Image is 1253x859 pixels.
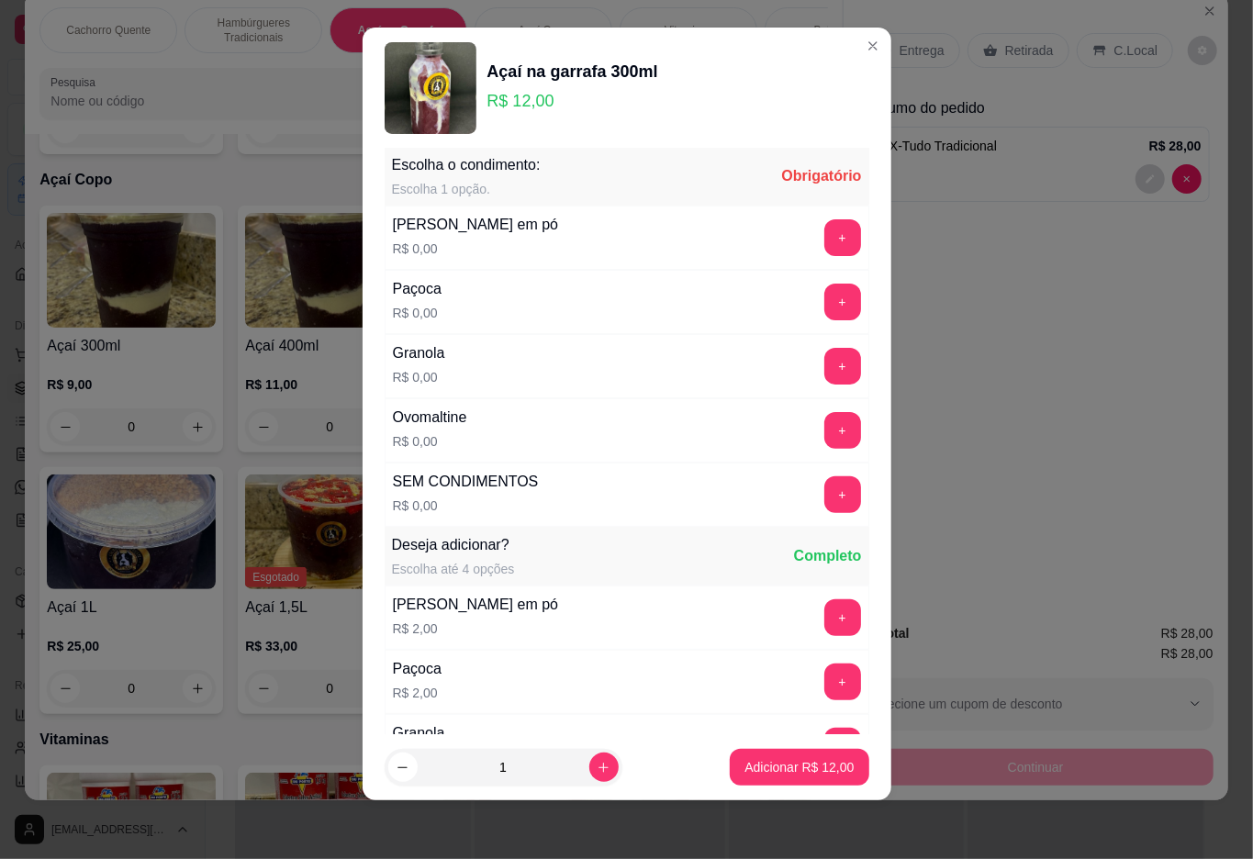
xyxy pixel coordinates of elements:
button: Close [858,31,888,61]
button: add [824,664,861,700]
div: [PERSON_NAME] em pó [393,214,559,236]
div: Granola [393,342,445,364]
p: R$ 0,00 [393,368,445,386]
p: R$ 12,00 [487,88,658,114]
div: [PERSON_NAME] em pó [393,594,559,616]
button: add [824,728,861,764]
div: Paçoca [393,658,442,680]
button: add [824,599,861,636]
button: add [824,284,861,320]
div: Deseja adicionar? [392,534,515,556]
div: Escolha até 4 opções [392,560,515,578]
button: add [824,219,861,256]
div: SEM CONDIMENTOS [393,471,539,493]
img: product-image [385,42,476,134]
button: add [824,476,861,513]
p: R$ 2,00 [393,619,559,638]
p: Adicionar R$ 12,00 [744,758,854,776]
div: Escolha o condimento: [392,154,541,176]
p: R$ 2,00 [393,684,442,702]
button: add [824,348,861,385]
p: R$ 0,00 [393,496,539,515]
p: R$ 0,00 [393,304,442,322]
div: Ovomaltine [393,407,467,429]
p: R$ 0,00 [393,432,467,451]
div: Obrigatório [781,165,861,187]
div: Granola [393,722,445,744]
div: Paçoca [393,278,442,300]
button: decrease-product-quantity [388,753,418,782]
div: Escolha 1 opção. [392,180,541,198]
button: increase-product-quantity [589,753,619,782]
div: Completo [794,545,862,567]
button: add [824,412,861,449]
p: R$ 0,00 [393,240,559,258]
button: Adicionar R$ 12,00 [730,749,868,786]
div: Açaí na garrafa 300ml [487,59,658,84]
